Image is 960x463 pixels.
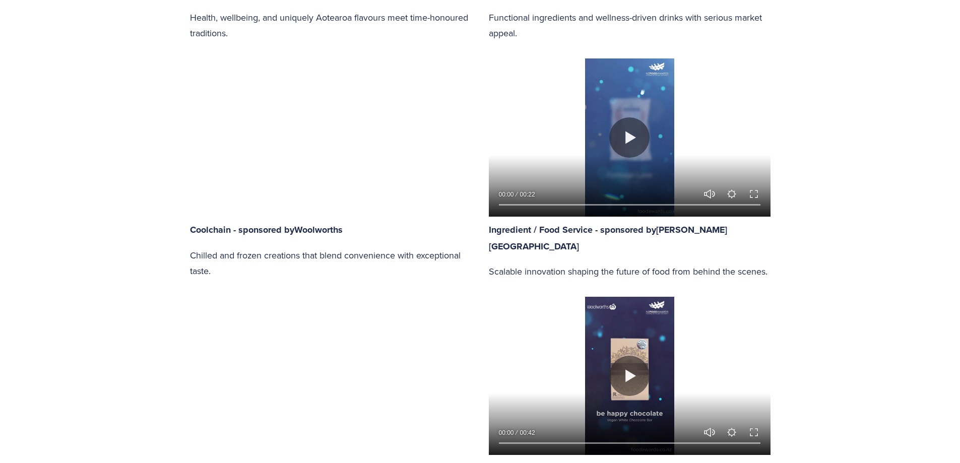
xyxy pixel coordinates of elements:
p: Health, wellbeing, and uniquely Aotearoa flavours meet time-honoured traditions. [190,10,472,41]
strong: Coolchain - sponsored by [190,223,294,236]
p: Scalable innovation shaping the future of food from behind the scenes. [489,263,771,280]
div: Duration [517,428,538,438]
div: Current time [499,428,517,438]
a: Woolworths [294,223,343,236]
button: Play [609,356,650,396]
input: Seek [499,202,760,209]
div: Duration [517,189,538,200]
div: Current time [499,189,517,200]
input: Seek [499,440,760,447]
a: [PERSON_NAME][GEOGRAPHIC_DATA] [489,223,727,252]
p: Chilled and frozen creations that blend convenience with exceptional taste. [190,247,472,279]
button: Play [609,117,650,158]
strong: Ingredient / Food Service - sponsored by [489,223,656,236]
p: Functional ingredients and wellness-driven drinks with serious market appeal. [489,10,771,41]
